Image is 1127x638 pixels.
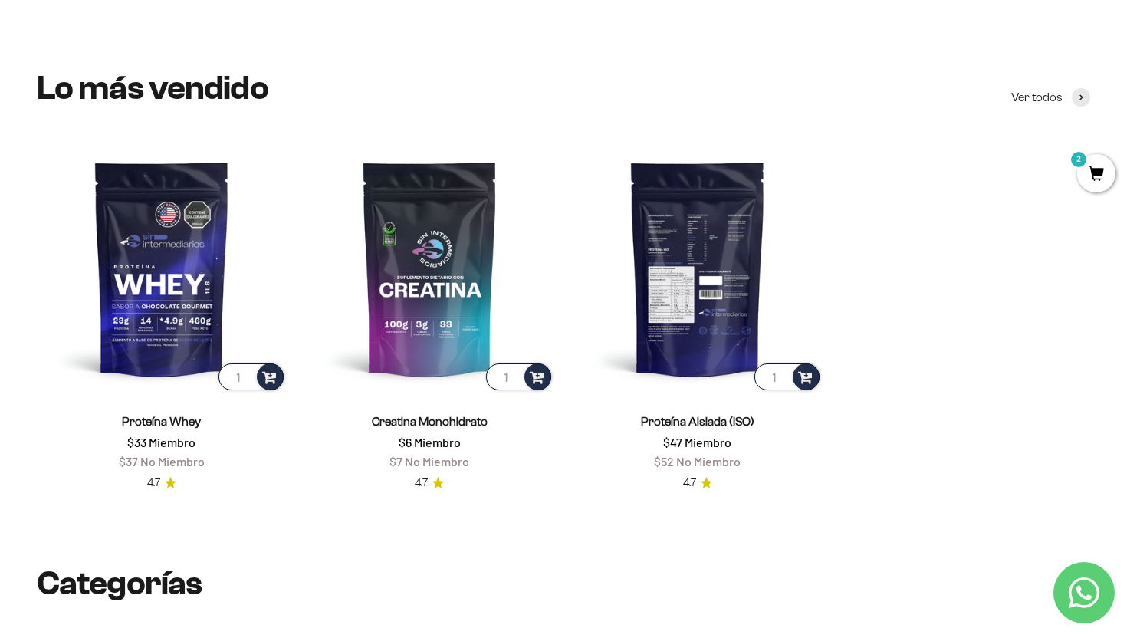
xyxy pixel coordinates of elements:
[663,435,682,449] span: $47
[140,454,205,469] span: No Miembro
[37,69,268,107] split-lines: Lo más vendido
[676,454,741,469] span: No Miembro
[1077,166,1115,183] a: 2
[415,475,444,492] a: 4.74.7 de 5.0 estrellas
[654,454,674,469] span: $52
[119,454,138,469] span: $37
[399,435,412,449] span: $6
[683,475,696,492] span: 4.7
[641,415,754,428] a: Proteína Aislada (ISO)
[1011,87,1090,107] a: Ver todos
[573,143,823,393] img: Proteína Aislada (ISO)
[685,435,731,449] span: Miembro
[405,454,469,469] span: No Miembro
[127,435,146,449] span: $33
[683,475,712,492] a: 4.74.7 de 5.0 estrellas
[415,475,428,492] span: 4.7
[122,415,201,428] a: Proteína Whey
[389,454,402,469] span: $7
[1011,87,1063,107] span: Ver todos
[147,475,160,492] span: 4.7
[37,564,202,602] split-lines: Categorías
[147,475,176,492] a: 4.74.7 de 5.0 estrellas
[1069,150,1088,169] mark: 2
[372,415,488,428] a: Creatina Monohidrato
[149,435,195,449] span: Miembro
[414,435,461,449] span: Miembro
